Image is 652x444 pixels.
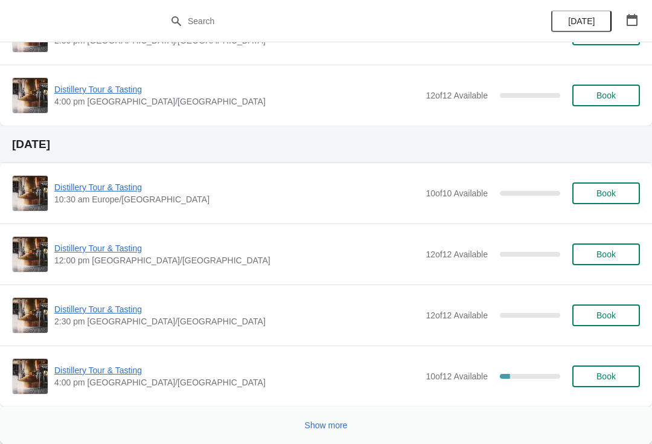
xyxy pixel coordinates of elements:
[568,16,595,26] span: [DATE]
[300,414,353,436] button: Show more
[426,372,488,381] span: 10 of 12 Available
[54,83,420,95] span: Distillery Tour & Tasting
[551,10,612,32] button: [DATE]
[572,365,640,387] button: Book
[54,315,420,327] span: 2:30 pm [GEOGRAPHIC_DATA]/[GEOGRAPHIC_DATA]
[426,310,488,320] span: 12 of 12 Available
[54,242,420,254] span: Distillery Tour & Tasting
[13,176,48,211] img: Distillery Tour & Tasting | | 10:30 am Europe/London
[12,138,640,150] h2: [DATE]
[54,193,420,205] span: 10:30 am Europe/[GEOGRAPHIC_DATA]
[54,303,420,315] span: Distillery Tour & Tasting
[54,95,420,108] span: 4:00 pm [GEOGRAPHIC_DATA]/[GEOGRAPHIC_DATA]
[596,372,616,381] span: Book
[572,182,640,204] button: Book
[187,10,489,32] input: Search
[426,249,488,259] span: 12 of 12 Available
[13,237,48,272] img: Distillery Tour & Tasting | | 12:00 pm Europe/London
[305,420,348,430] span: Show more
[13,359,48,394] img: Distillery Tour & Tasting | | 4:00 pm Europe/London
[54,364,420,376] span: Distillery Tour & Tasting
[13,78,48,113] img: Distillery Tour & Tasting | | 4:00 pm Europe/London
[54,181,420,193] span: Distillery Tour & Tasting
[572,85,640,106] button: Book
[596,91,616,100] span: Book
[596,249,616,259] span: Book
[596,188,616,198] span: Book
[572,243,640,265] button: Book
[426,188,488,198] span: 10 of 10 Available
[426,91,488,100] span: 12 of 12 Available
[13,298,48,333] img: Distillery Tour & Tasting | | 2:30 pm Europe/London
[596,310,616,320] span: Book
[54,376,420,388] span: 4:00 pm [GEOGRAPHIC_DATA]/[GEOGRAPHIC_DATA]
[54,254,420,266] span: 12:00 pm [GEOGRAPHIC_DATA]/[GEOGRAPHIC_DATA]
[572,304,640,326] button: Book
